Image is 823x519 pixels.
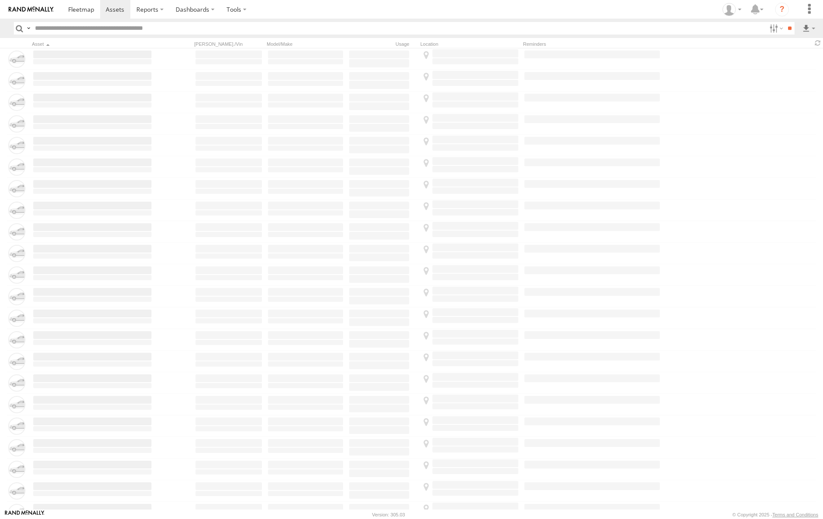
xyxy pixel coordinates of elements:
[267,41,344,47] div: Model/Make
[32,41,153,47] div: Click to Sort
[732,512,818,517] div: © Copyright 2025 -
[766,22,785,35] label: Search Filter Options
[25,22,32,35] label: Search Query
[9,6,54,13] img: rand-logo.svg
[523,41,661,47] div: Reminders
[773,512,818,517] a: Terms and Conditions
[801,22,816,35] label: Export results as...
[813,39,823,47] span: Refresh
[719,3,744,16] div: Carlos Vazquez
[372,512,405,517] div: Version: 305.03
[775,3,789,16] i: ?
[5,510,44,519] a: Visit our Website
[420,41,520,47] div: Location
[194,41,263,47] div: [PERSON_NAME]./Vin
[348,41,417,47] div: Usage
